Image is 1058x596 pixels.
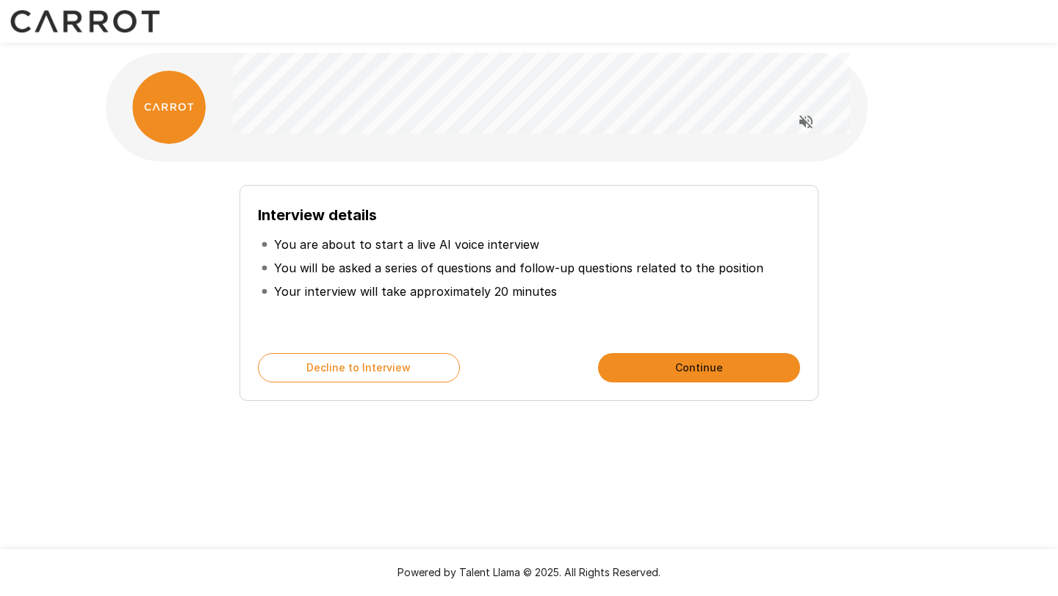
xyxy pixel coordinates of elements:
[132,70,206,144] img: carrot_logo.png
[274,283,557,300] p: Your interview will take approximately 20 minutes
[258,353,460,382] button: Decline to Interview
[258,206,377,224] b: Interview details
[274,259,763,277] p: You will be asked a series of questions and follow-up questions related to the position
[18,565,1040,580] p: Powered by Talent Llama © 2025. All Rights Reserved.
[791,107,821,137] button: Read questions aloud
[598,353,800,382] button: Continue
[274,236,539,253] p: You are about to start a live AI voice interview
